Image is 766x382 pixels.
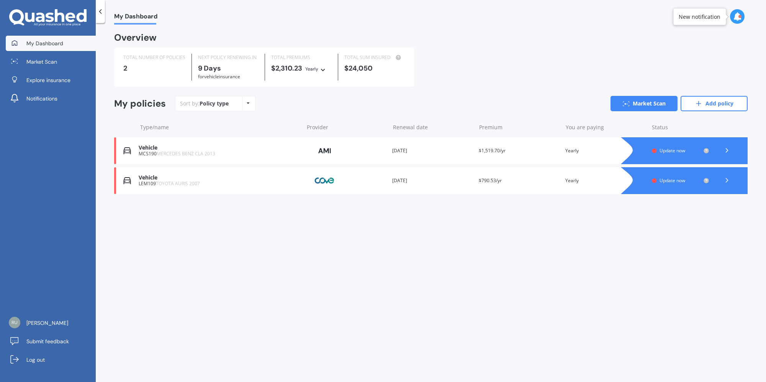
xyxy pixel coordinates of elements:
span: Explore insurance [26,76,70,84]
div: $24,050 [344,64,405,72]
b: 9 Days [198,64,221,73]
div: Sort by: [180,100,229,107]
div: Renewal date [393,123,473,131]
img: Cove [306,173,344,188]
span: TOYOTA AURIS 2007 [156,180,200,187]
a: Log out [6,352,96,367]
div: Status [652,123,709,131]
div: Type/name [140,123,301,131]
a: Submit feedback [6,334,96,349]
img: Vehicle [123,177,131,184]
div: Policy type [200,100,229,107]
div: LEM109 [139,181,300,186]
div: TOTAL NUMBER OF POLICIES [123,54,185,61]
div: My policies [114,98,166,109]
img: Vehicle [123,147,131,155]
a: Notifications [6,91,96,106]
span: Log out [26,356,45,364]
div: You are paying [566,123,646,131]
div: Provider [307,123,387,131]
div: Premium [479,123,559,131]
div: MCS190 [139,151,300,156]
img: AMI [306,143,344,158]
div: Vehicle [139,145,300,151]
div: Vehicle [139,175,300,181]
div: Overview [114,34,157,41]
span: Update now [660,147,685,154]
div: TOTAL SUM INSURED [344,54,405,61]
a: Add policy [681,96,748,111]
span: MERCEDES BENZ CLA 2013 [157,150,215,157]
a: Explore insurance [6,72,96,88]
span: Update now [660,177,685,184]
div: Yearly [305,65,318,73]
img: 075e68c65372dd7f12669ca265d3e6a3 [9,317,20,328]
a: My Dashboard [6,36,96,51]
div: 2 [123,64,185,72]
span: $1,519.70/yr [479,147,506,154]
span: Market Scan [26,58,57,66]
span: for Vehicle insurance [198,73,240,80]
div: $2,310.23 [271,64,332,73]
span: My Dashboard [26,40,63,47]
a: Market Scan [611,96,678,111]
span: $790.53/yr [479,177,502,184]
div: [DATE] [392,147,473,155]
div: [DATE] [392,177,473,184]
a: [PERSON_NAME] [6,315,96,331]
div: TOTAL PREMIUMS [271,54,332,61]
div: NEXT POLICY RENEWING IN [198,54,259,61]
a: Market Scan [6,54,96,69]
div: Yearly [565,177,646,184]
span: [PERSON_NAME] [26,319,68,327]
div: New notification [679,13,720,20]
span: Submit feedback [26,338,69,345]
div: Yearly [565,147,646,155]
span: Notifications [26,95,57,102]
span: My Dashboard [114,13,157,23]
